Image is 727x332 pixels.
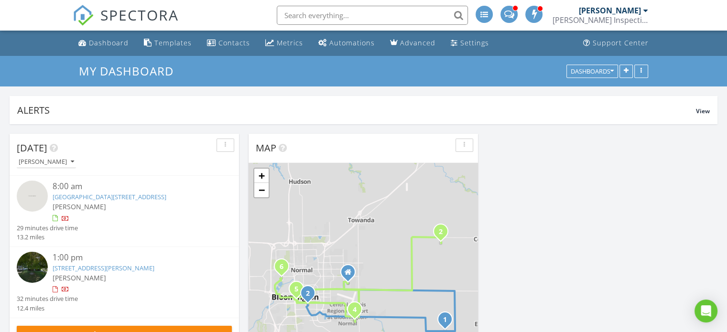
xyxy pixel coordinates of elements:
[566,64,618,78] button: Dashboards
[53,181,214,193] div: 8:00 am
[17,252,48,283] img: streetview
[553,15,648,25] div: SEGO Inspections Inc.
[17,104,696,117] div: Alerts
[17,252,232,313] a: 1:00 pm [STREET_ADDRESS][PERSON_NAME] [PERSON_NAME] 32 minutes drive time 12.4 miles
[579,6,641,15] div: [PERSON_NAME]
[256,141,276,154] span: Map
[696,107,710,115] span: View
[348,272,354,278] div: 3213 Kirkwood Rd, Bloomington IL 61704
[53,273,106,282] span: [PERSON_NAME]
[89,38,129,47] div: Dashboard
[439,229,443,236] i: 2
[460,38,489,47] div: Settings
[277,6,468,25] input: Search everything...
[140,34,195,52] a: Templates
[400,38,435,47] div: Advanced
[17,141,47,154] span: [DATE]
[17,156,76,169] button: [PERSON_NAME]
[296,289,302,294] div: 5213 Castlebar Drive, Bloomington, IL 61705
[100,5,179,25] span: SPECTORA
[53,252,214,264] div: 1:00 pm
[79,63,182,79] a: My Dashboard
[261,34,307,52] a: Metrics
[355,309,360,315] div: 1908 Dunraven Rd, Bloomington, IL 61704
[294,286,298,293] i: 5
[447,34,493,52] a: Settings
[445,319,451,325] div: 25316 E 1100 North Rd, Downs, IL 61736
[53,264,154,272] a: [STREET_ADDRESS][PERSON_NAME]
[571,68,614,75] div: Dashboards
[19,159,74,165] div: [PERSON_NAME]
[254,169,269,183] a: Zoom in
[277,38,303,47] div: Metrics
[17,233,78,242] div: 13.2 miles
[306,290,310,297] i: 2
[73,13,179,33] a: SPECTORA
[17,304,78,313] div: 12.4 miles
[353,307,357,313] i: 4
[593,38,649,47] div: Support Center
[694,300,717,322] div: Open Intercom Messenger
[308,293,314,299] div: 307 Meadows Ave, Bloomington, IL 61701
[17,181,232,242] a: 8:00 am [GEOGRAPHIC_DATA][STREET_ADDRESS] [PERSON_NAME] 29 minutes drive time 13.2 miles
[73,5,94,26] img: The Best Home Inspection Software - Spectora
[579,34,652,52] a: Support Center
[386,34,439,52] a: Advanced
[254,183,269,197] a: Zoom out
[218,38,250,47] div: Contacts
[203,34,254,52] a: Contacts
[53,193,166,201] a: [GEOGRAPHIC_DATA][STREET_ADDRESS]
[53,202,106,211] span: [PERSON_NAME]
[282,266,287,272] div: 31 Boardwalk Circle, Bloomington, IL 61701
[315,34,379,52] a: Automations (Advanced)
[329,38,375,47] div: Automations
[75,34,132,52] a: Dashboard
[154,38,192,47] div: Templates
[443,317,447,323] i: 1
[441,231,446,237] div: 17594 N 2500 East Rd, Towanda, IL 61776
[17,224,78,233] div: 29 minutes drive time
[17,294,78,303] div: 32 minutes drive time
[17,181,48,212] img: streetview
[280,264,283,270] i: 6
